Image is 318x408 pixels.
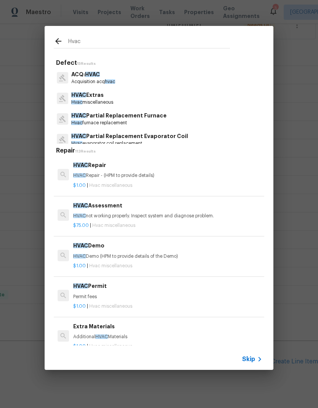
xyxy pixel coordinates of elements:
[73,172,262,179] p: Repair - (HPM to provide details)
[89,263,132,268] span: Hvac miscellaneous
[73,303,262,310] p: |
[73,241,262,250] h6: Demo
[75,149,96,153] span: 113 Results
[73,263,86,268] span: $1.00
[73,243,88,248] span: HVAC
[92,223,135,228] span: Hvac miscellaneous
[71,132,188,140] p: Partial Replacement Evaporator Coil
[68,37,230,48] input: Search issues or repairs
[71,112,167,120] p: Partial Replacement Furnace
[73,214,86,218] span: HVAC
[73,343,262,350] p: |
[85,72,100,77] span: HVAC
[73,201,262,210] h6: Assessment
[71,100,82,104] span: Hvac
[73,254,86,259] span: HVAC
[89,183,132,188] span: Hvac miscellaneous
[73,161,262,169] h6: Repair
[56,147,264,155] h5: Repair
[73,213,262,219] p: not working properly. Inspect system and diagnose problem.
[77,62,96,66] span: 15 Results
[73,203,88,208] span: HVAC
[71,91,113,99] p: Extras
[73,322,262,331] h6: Extra Materials
[73,162,88,168] span: HVAC
[73,283,88,289] span: HVAC
[105,79,115,84] span: hvac
[71,141,82,146] span: Hvac
[89,304,132,308] span: Hvac miscellaneous
[71,133,86,139] span: HVAC
[71,99,113,106] p: miscellaneous
[73,173,86,178] span: HVAC
[73,222,262,229] p: |
[56,59,264,67] h5: Defect
[71,79,115,85] p: Acquisition acq
[71,71,115,79] p: ACQ:
[71,113,86,118] span: HVAC
[71,120,82,125] span: Hvac
[71,92,86,98] span: HVAC
[73,263,262,269] p: |
[73,183,86,188] span: $1.00
[71,140,188,147] p: evaporator coil replacement
[73,334,262,340] p: Additional Materials
[73,223,89,228] span: $75.00
[73,253,262,260] p: Demo (HPM to provide details of the Demo)
[242,355,255,363] span: Skip
[73,294,262,300] p: Permit fees
[73,182,262,189] p: |
[89,344,132,349] span: Hvac miscellaneous
[73,344,86,349] span: $1.00
[73,282,262,290] h6: Permit
[73,304,86,308] span: $1.00
[95,334,108,339] span: HVAC
[71,120,167,126] p: furnace replacement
